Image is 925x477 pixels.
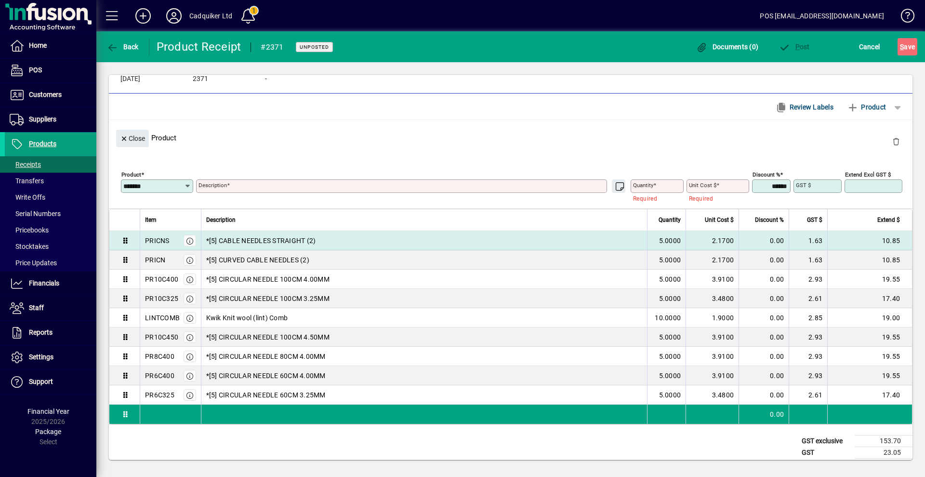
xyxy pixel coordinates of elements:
a: Settings [5,345,96,369]
button: Review Labels [771,98,837,116]
td: *[5] CABLE NEEDLES STRAIGHT (2) [201,231,647,250]
span: Unposted [300,44,329,50]
a: Transfers [5,173,96,189]
td: 2.93 [789,327,827,347]
td: 5.0000 [647,366,686,385]
span: Cancel [859,39,880,55]
span: Pricebooks [10,226,49,234]
a: Receipts [5,156,96,173]
td: 19.55 [827,366,912,385]
td: 5.0000 [647,250,686,270]
td: *[5] CIRCULAR NEEDLE 100CM 4.00MM [201,270,647,289]
td: 19.00 [827,308,912,327]
span: Serial Numbers [10,210,61,218]
a: Knowledge Base [894,2,913,33]
td: Kwik Knit wool (lint) Comb [201,308,647,327]
span: S [900,43,904,51]
mat-label: Extend excl GST $ [845,171,891,178]
td: 2.61 [789,385,827,405]
div: PR6C400 [145,371,174,381]
button: Delete [885,130,908,153]
td: 10.85 [827,250,912,270]
a: Support [5,370,96,394]
td: 0.00 [739,289,789,308]
button: Cancel [857,38,883,55]
span: Review Labels [775,99,833,115]
div: Cadquiker Ltd [189,8,232,24]
span: Home [29,41,47,49]
td: 0.00 [739,347,789,366]
td: *[5] CIRCULAR NEEDLE 100CM 3.25MM [201,289,647,308]
div: PR6C325 [145,390,174,400]
td: *[5] CIRCULAR NEEDLE 100CM 4.50MM [201,327,647,347]
td: 0.00 [739,308,789,327]
div: LINTCOMB [145,313,180,323]
button: Documents (0) [693,38,761,55]
div: PRICNS [145,236,170,245]
span: Settings [29,353,53,361]
td: 2.85 [789,308,827,327]
span: POS [29,66,42,74]
td: 1.63 [789,231,827,250]
span: - [265,75,267,83]
span: Reports [29,328,53,336]
span: 3.9100 [712,352,734,361]
td: *[5] CURVED CABLE NEEDLES (2) [201,250,647,270]
span: Back [106,43,139,51]
mat-label: Unit Cost $ [689,182,716,189]
td: 19.55 [827,327,912,347]
mat-error: Required [633,193,676,203]
span: Products [29,140,56,148]
a: Stocktakes [5,238,96,255]
span: 2.1700 [712,236,734,245]
span: 3.9100 [712,274,734,284]
td: 10.0000 [647,308,686,327]
td: 5.0000 [647,347,686,366]
td: *[5] CIRCULAR NEEDLE 80CM 4.00MM [201,347,647,366]
span: 1.9000 [712,313,734,323]
span: Financials [29,279,59,287]
td: 0.00 [739,231,789,250]
span: ost [779,43,810,51]
td: GST [797,447,855,459]
button: Back [104,38,141,55]
td: 5.0000 [647,289,686,308]
span: Discount % [755,215,784,225]
mat-label: Quantity [633,182,653,189]
span: 2.1700 [712,255,734,265]
td: 0.00 [739,366,789,385]
mat-label: Description [198,182,227,189]
span: Unit Cost $ [705,215,734,225]
td: *[5] CIRCULAR NEEDLE 60CM 4.00MM [201,366,647,385]
a: Home [5,34,96,58]
span: Quantity [659,215,681,225]
span: GST $ [807,215,822,225]
a: Price Updates [5,255,96,271]
div: Product Receipt [157,39,241,55]
a: Customers [5,83,96,107]
a: Write Offs [5,189,96,205]
span: Item [145,215,157,225]
span: Financial Year [27,408,69,415]
mat-error: Required [689,193,741,203]
td: 2.61 [789,289,827,308]
mat-label: Discount % [753,171,780,178]
mat-label: Product [121,171,141,178]
a: Staff [5,296,96,320]
div: POS [EMAIL_ADDRESS][DOMAIN_NAME] [760,8,884,24]
span: 3.9100 [712,371,734,381]
div: PRICN [145,255,165,265]
span: Close [120,131,145,147]
a: Suppliers [5,108,96,132]
span: Stocktakes [10,243,49,250]
td: 5.0000 [647,231,686,250]
button: Close [116,130,149,147]
div: PR8C400 [145,352,174,361]
td: 0.00 [739,327,789,347]
div: PR10C325 [145,294,178,303]
td: 5.0000 [647,327,686,347]
span: Customers [29,91,62,98]
td: 0.00 [739,405,789,424]
td: 1.63 [789,250,827,270]
a: POS [5,58,96,82]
